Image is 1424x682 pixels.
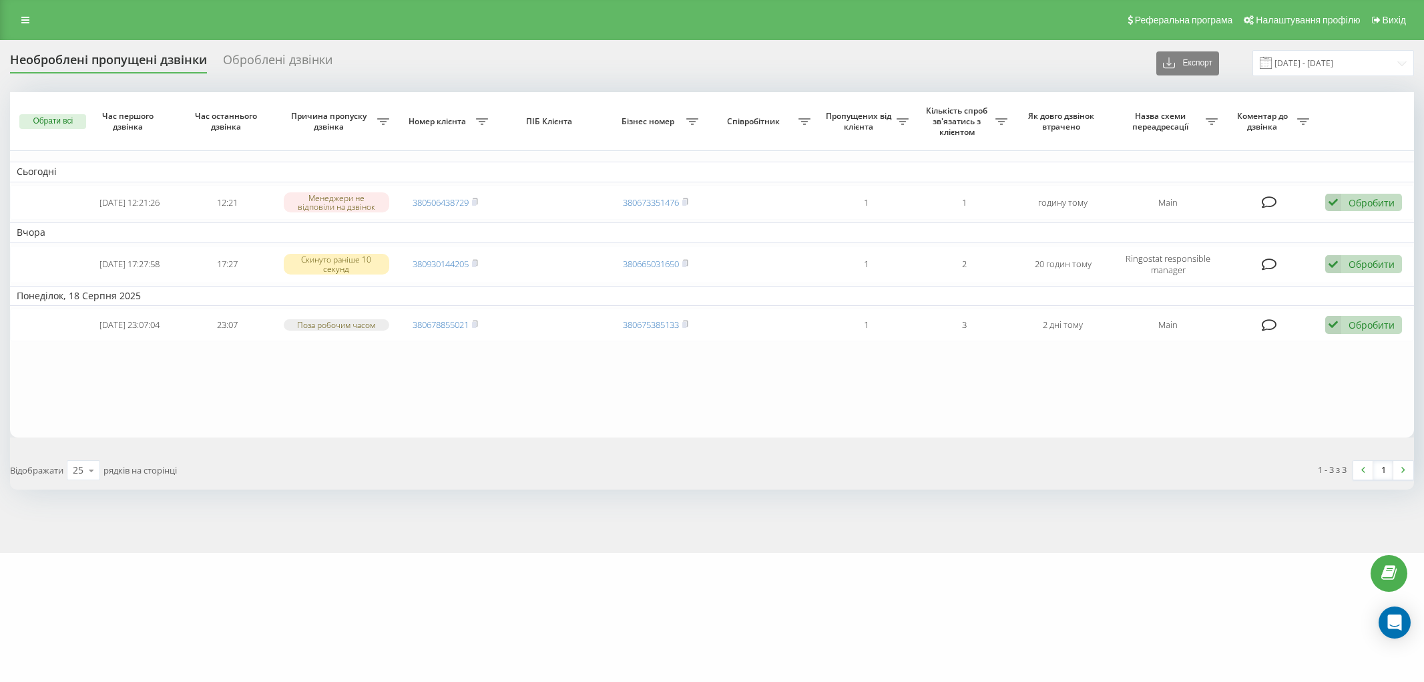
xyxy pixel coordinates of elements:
div: Обробити [1349,319,1395,331]
td: 1 [817,246,915,283]
a: 380678855021 [413,319,469,331]
td: Main [1112,185,1224,220]
span: Відображати [10,464,63,476]
td: годину тому [1014,185,1112,220]
span: ПІБ Клієнта [506,116,595,127]
div: Оброблені дзвінки [223,53,332,73]
td: 12:21 [178,185,276,220]
td: 2 [915,246,1013,283]
td: Понеділок, 18 Серпня 2025 [10,286,1414,306]
td: 17:27 [178,246,276,283]
td: [DATE] 12:21:26 [80,185,178,220]
td: 1 [817,309,915,341]
td: 2 дні тому [1014,309,1112,341]
span: Пропущених від клієнта [824,111,897,132]
span: Співробітник [712,116,798,127]
span: Налаштування профілю [1256,15,1360,25]
td: Ringostat responsible manager [1112,246,1224,283]
td: 20 годин тому [1014,246,1112,283]
div: Поза робочим часом [284,319,389,331]
td: 3 [915,309,1013,341]
span: Як довго дзвінок втрачено [1025,111,1101,132]
a: 380930144205 [413,258,469,270]
div: Менеджери не відповіли на дзвінок [284,192,389,212]
td: 1 [915,185,1013,220]
span: рядків на сторінці [103,464,177,476]
div: Open Intercom Messenger [1379,607,1411,639]
span: Бізнес номер [614,116,686,127]
span: Вихід [1383,15,1406,25]
div: Обробити [1349,196,1395,209]
span: Номер клієнта [403,116,475,127]
a: 380673351476 [623,196,679,208]
td: Main [1112,309,1224,341]
a: 380675385133 [623,319,679,331]
a: 380506438729 [413,196,469,208]
div: 1 - 3 з 3 [1318,463,1347,476]
span: Час останнього дзвінка [190,111,266,132]
span: Реферальна програма [1135,15,1233,25]
div: 25 [73,464,83,477]
span: Час першого дзвінка [91,111,168,132]
button: Обрати всі [19,114,86,129]
td: [DATE] 17:27:58 [80,246,178,283]
td: Сьогодні [10,162,1414,182]
button: Експорт [1156,51,1219,75]
span: Коментар до дзвінка [1231,111,1297,132]
td: [DATE] 23:07:04 [80,309,178,341]
a: 1 [1373,461,1393,480]
span: Кількість спроб зв'язатись з клієнтом [922,106,995,137]
div: Скинуто раніше 10 секунд [284,254,389,274]
a: 380665031650 [623,258,679,270]
span: Причина пропуску дзвінка [284,111,378,132]
td: 1 [817,185,915,220]
span: Назва схеми переадресації [1119,111,1206,132]
td: Вчора [10,222,1414,242]
div: Необроблені пропущені дзвінки [10,53,207,73]
td: 23:07 [178,309,276,341]
div: Обробити [1349,258,1395,271]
